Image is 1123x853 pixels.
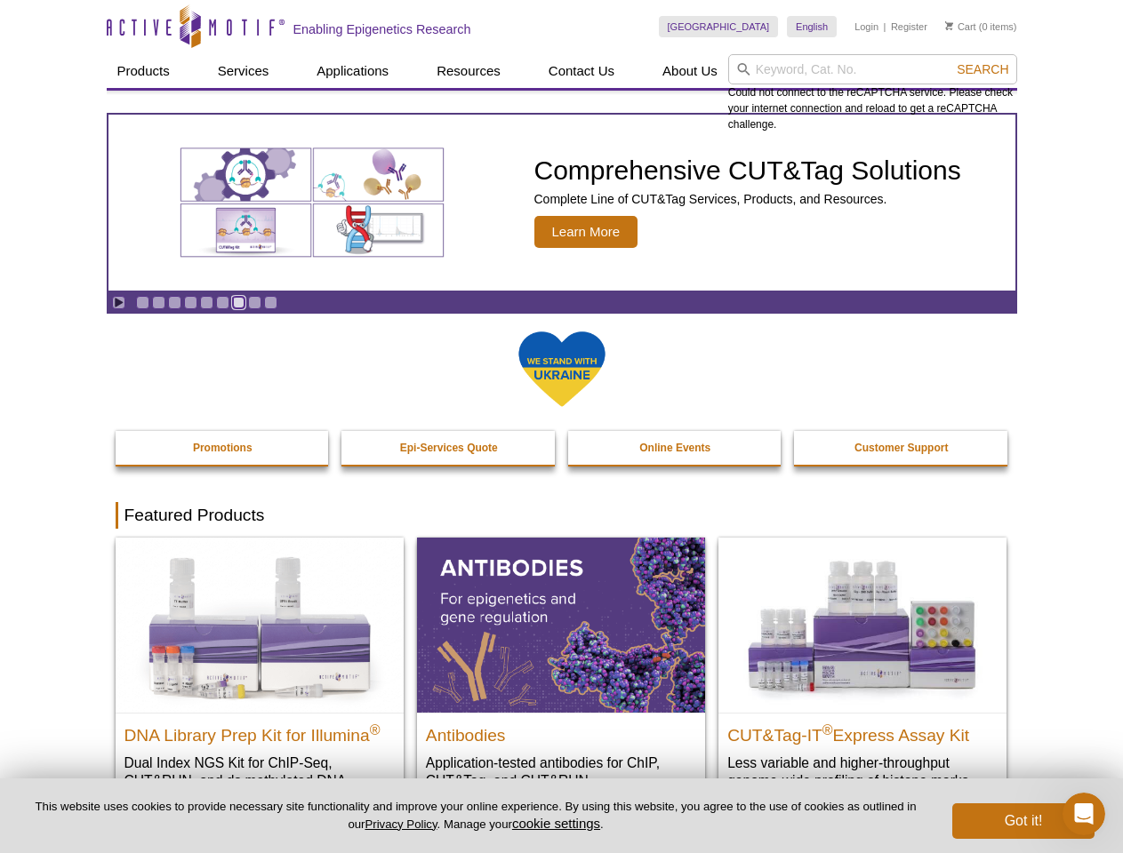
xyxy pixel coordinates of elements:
[207,54,280,88] a: Services
[718,538,1007,807] a: CUT&Tag-IT® Express Assay Kit CUT&Tag-IT®Express Assay Kit Less variable and higher-throughput ge...
[728,54,1017,132] div: Could not connect to the reCAPTCHA service. Please check your internet connection and reload to g...
[568,431,783,465] a: Online Events
[426,718,696,745] h2: Antibodies
[945,21,953,30] img: Your Cart
[951,61,1014,77] button: Search
[891,20,927,33] a: Register
[152,296,165,309] a: Go to slide 2
[200,296,213,309] a: Go to slide 5
[216,296,229,309] a: Go to slide 6
[652,54,728,88] a: About Us
[534,191,961,207] p: Complete Line of CUT&Tag Services, Products, and Resources.
[108,115,1015,291] a: Various genetic charts and diagrams. Comprehensive CUT&Tag Solutions Complete Line of CUT&Tag Ser...
[108,115,1015,291] article: Comprehensive CUT&Tag Solutions
[794,431,1009,465] a: Customer Support
[168,296,181,309] a: Go to slide 3
[400,442,498,454] strong: Epi-Services Quote
[365,817,437,831] a: Privacy Policy
[854,442,948,454] strong: Customer Support
[787,16,837,37] a: English
[727,718,998,745] h2: CUT&Tag-IT Express Assay Kit
[112,296,125,309] a: Toggle autoplay
[116,538,404,712] img: DNA Library Prep Kit for Illumina
[184,296,197,309] a: Go to slide 4
[136,296,149,309] a: Go to slide 1
[884,16,886,37] li: |
[124,718,395,745] h2: DNA Library Prep Kit for Illumina
[116,431,331,465] a: Promotions
[534,157,961,184] h2: Comprehensive CUT&Tag Solutions
[517,330,606,409] img: We Stand With Ukraine
[822,721,833,737] sup: ®
[341,431,557,465] a: Epi-Services Quote
[534,216,638,248] span: Learn More
[293,21,471,37] h2: Enabling Epigenetics Research
[124,753,395,808] p: Dual Index NGS Kit for ChIP-Seq, CUT&RUN, and ds methylated DNA assays.
[417,538,705,712] img: All Antibodies
[264,296,277,309] a: Go to slide 9
[306,54,399,88] a: Applications
[107,54,180,88] a: Products
[116,502,1008,529] h2: Featured Products
[945,16,1017,37] li: (0 items)
[248,296,261,309] a: Go to slide 8
[952,803,1095,839] button: Got it!
[854,20,878,33] a: Login
[659,16,779,37] a: [GEOGRAPHIC_DATA]
[945,20,976,33] a: Cart
[370,721,381,737] sup: ®
[1063,793,1105,835] iframe: Intercom live chat
[116,538,404,825] a: DNA Library Prep Kit for Illumina DNA Library Prep Kit for Illumina® Dual Index NGS Kit for ChIP-...
[28,799,923,833] p: This website uses cookies to provide necessary site functionality and improve your online experie...
[727,753,998,790] p: Less variable and higher-throughput genome-wide profiling of histone marks​.
[426,753,696,790] p: Application-tested antibodies for ChIP, CUT&Tag, and CUT&RUN.
[179,147,445,259] img: Various genetic charts and diagrams.
[538,54,625,88] a: Contact Us
[718,538,1007,712] img: CUT&Tag-IT® Express Assay Kit
[417,538,705,807] a: All Antibodies Antibodies Application-tested antibodies for ChIP, CUT&Tag, and CUT&RUN.
[639,442,710,454] strong: Online Events
[728,54,1017,84] input: Keyword, Cat. No.
[426,54,511,88] a: Resources
[193,442,253,454] strong: Promotions
[957,62,1008,76] span: Search
[232,296,245,309] a: Go to slide 7
[512,816,600,831] button: cookie settings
